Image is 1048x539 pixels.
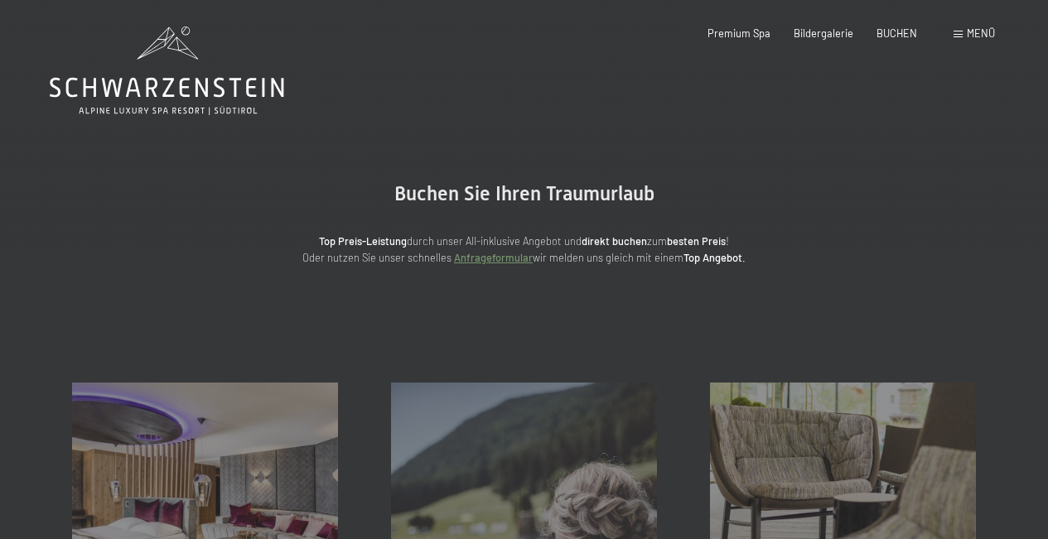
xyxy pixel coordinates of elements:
[193,233,856,267] p: durch unser All-inklusive Angebot und zum ! Oder nutzen Sie unser schnelles wir melden uns gleich...
[708,26,770,40] a: Premium Spa
[454,251,533,264] a: Anfrageformular
[794,26,853,40] a: Bildergalerie
[319,234,407,248] strong: Top Preis-Leistung
[683,251,746,264] strong: Top Angebot.
[877,26,917,40] a: BUCHEN
[667,234,726,248] strong: besten Preis
[967,26,995,40] span: Menü
[394,182,654,205] span: Buchen Sie Ihren Traumurlaub
[582,234,647,248] strong: direkt buchen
